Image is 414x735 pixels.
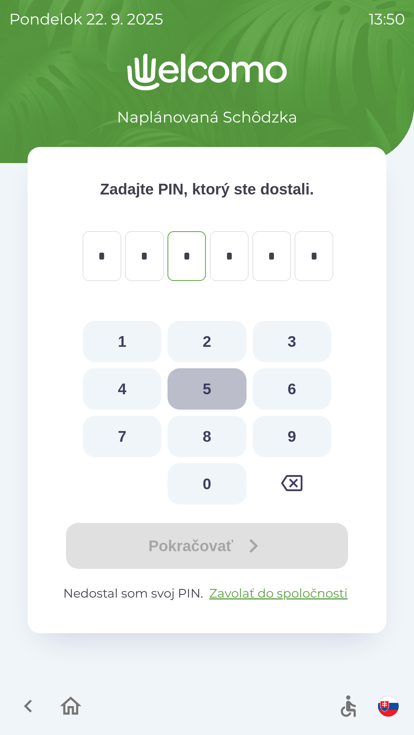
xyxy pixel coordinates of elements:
[378,696,399,717] img: sk flag
[206,584,351,603] button: Zavolať do spoločnosti
[117,106,297,129] p: Naplánovaná Schôdzka
[168,368,246,410] button: 5
[253,321,331,362] button: 3
[83,416,161,457] button: 7
[253,416,331,457] button: 9
[28,54,386,90] img: Logo
[9,8,163,31] p: pondelok 22. 9. 2025
[83,321,161,362] button: 1
[83,368,161,410] button: 4
[58,178,356,201] p: Zadajte PIN, ktorý ste dostali.
[253,368,331,410] button: 6
[168,416,246,457] button: 8
[58,584,356,603] p: Nedostal som svoj PIN.
[168,321,246,362] button: 2
[168,463,246,505] button: 0
[369,8,405,31] p: 13:50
